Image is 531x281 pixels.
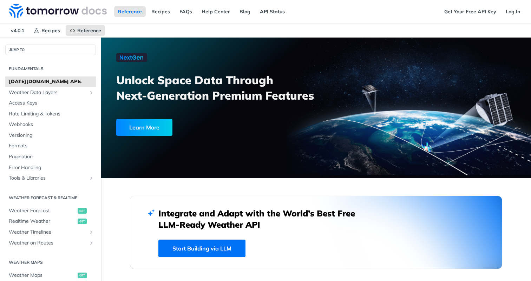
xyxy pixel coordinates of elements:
span: Weather Forecast [9,207,76,214]
span: Weather Data Layers [9,89,87,96]
a: [DATE][DOMAIN_NAME] APIs [5,76,96,87]
a: Realtime Weatherget [5,216,96,227]
button: Show subpages for Weather on Routes [88,240,94,246]
a: Log In [502,6,524,17]
div: Learn More [116,119,172,136]
button: JUMP TO [5,45,96,55]
a: Access Keys [5,98,96,108]
a: API Status [256,6,289,17]
span: Weather on Routes [9,240,87,247]
a: Learn More [116,119,282,136]
a: Recipes [147,6,174,17]
span: Access Keys [9,100,94,107]
a: Webhooks [5,119,96,130]
span: get [78,208,87,214]
span: get [78,273,87,278]
span: Realtime Weather [9,218,76,225]
a: Blog [236,6,254,17]
img: NextGen [116,53,147,62]
h2: Weather Maps [5,259,96,266]
button: Show subpages for Tools & Libraries [88,175,94,181]
span: Error Handling [9,164,94,171]
a: Weather on RoutesShow subpages for Weather on Routes [5,238,96,248]
span: get [78,219,87,224]
span: Rate Limiting & Tokens [9,111,94,118]
a: Reference [66,25,105,36]
button: Show subpages for Weather Data Layers [88,90,94,95]
a: Tools & LibrariesShow subpages for Tools & Libraries [5,173,96,183]
a: Weather Mapsget [5,270,96,281]
span: Webhooks [9,121,94,128]
span: Versioning [9,132,94,139]
span: Pagination [9,153,94,160]
a: Recipes [30,25,64,36]
a: Weather Forecastget [5,206,96,216]
a: Weather Data LayersShow subpages for Weather Data Layers [5,87,96,98]
a: Rate Limiting & Tokens [5,109,96,119]
img: Tomorrow.io Weather API Docs [9,4,107,18]
span: v4.0.1 [7,25,28,36]
h2: Integrate and Adapt with the World’s Best Free LLM-Ready Weather API [158,208,366,230]
span: Formats [9,142,94,149]
span: Weather Timelines [9,229,87,236]
a: Pagination [5,152,96,162]
a: Weather TimelinesShow subpages for Weather Timelines [5,227,96,237]
h2: Weather Forecast & realtime [5,195,96,201]
a: Error Handling [5,162,96,173]
h3: Unlock Space Data Through Next-Generation Premium Features [116,72,324,103]
h2: Fundamentals [5,66,96,72]
a: Get Your Free API Key [440,6,500,17]
span: [DATE][DOMAIN_NAME] APIs [9,78,94,85]
a: FAQs [176,6,196,17]
a: Start Building via LLM [158,240,245,257]
span: Tools & Libraries [9,175,87,182]
button: Show subpages for Weather Timelines [88,229,94,235]
span: Weather Maps [9,272,76,279]
span: Recipes [41,27,60,34]
span: Reference [77,27,101,34]
a: Versioning [5,130,96,141]
a: Reference [114,6,146,17]
a: Formats [5,141,96,151]
a: Help Center [198,6,234,17]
